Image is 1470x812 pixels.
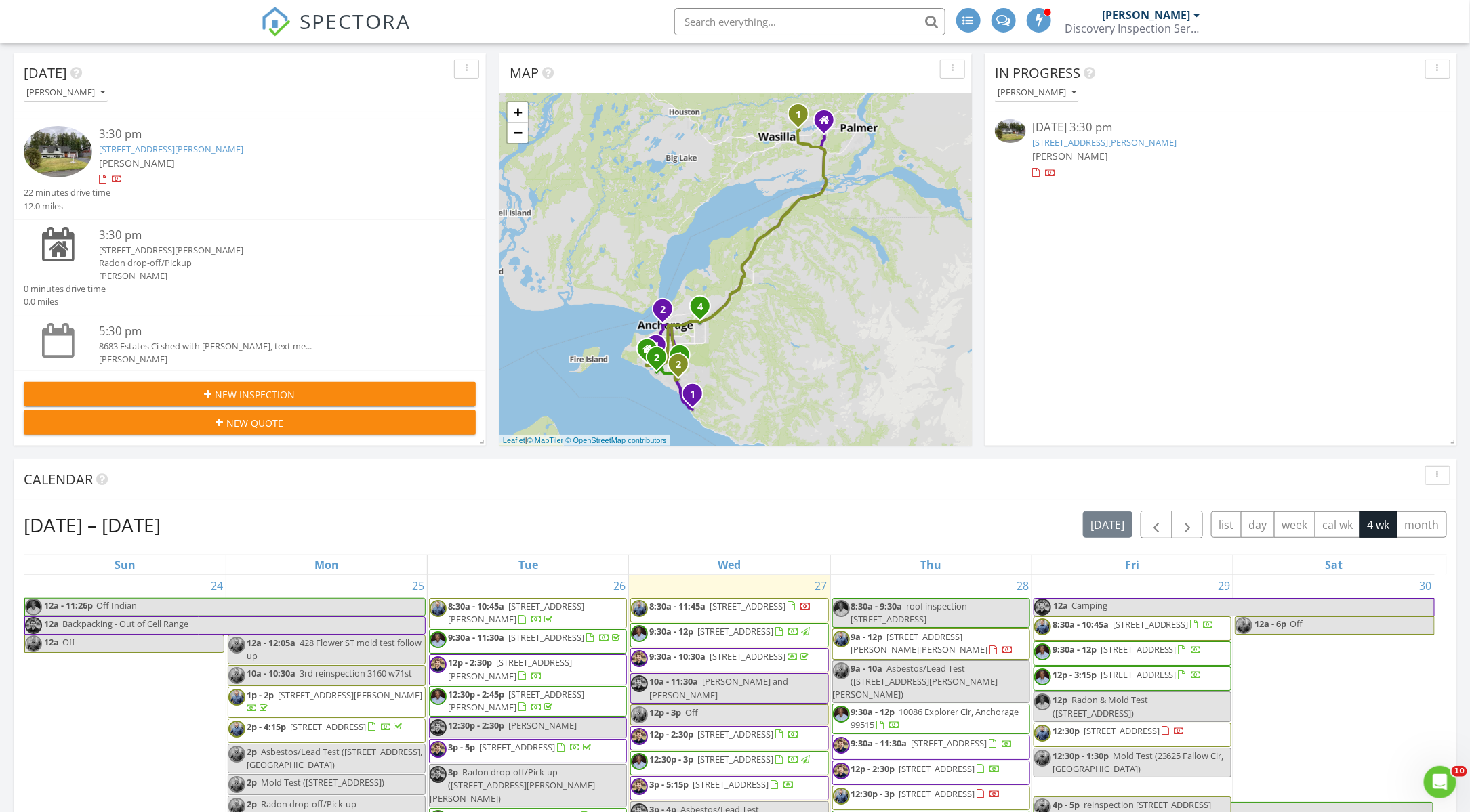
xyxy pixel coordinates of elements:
[833,600,850,617] img: david.jpg
[24,126,92,177] img: 9350874%2Fcover_photos%2Fh9TFmsnaHGBEXNiywAOt%2Fsmall.jpg
[1452,766,1467,777] span: 10
[1053,798,1080,811] span: 4p - 5p
[99,270,438,282] div: [PERSON_NAME]
[1034,618,1051,635] img: e44247eb5d754dae85a57f7dac8df971.jpeg
[1053,643,1202,656] a: 9:30a - 12p [STREET_ADDRESS]
[833,706,850,723] img: david.jpg
[247,689,274,701] span: 1p - 2p
[448,688,584,713] a: 12:30p - 2:45p [STREET_ADDRESS][PERSON_NAME]
[508,631,584,643] span: [STREET_ADDRESS]
[833,737,850,754] img: 45532e3d26bb4d59a13f8e15856718ef.jpeg
[1053,725,1080,737] span: 12:30p
[1084,798,1212,811] span: reinspection [STREET_ADDRESS]
[654,354,659,363] i: 2
[25,635,42,652] img: e44247eb5d754dae85a57f7dac8df971.jpeg
[99,340,438,353] div: 8683 Estates Ci shed with [PERSON_NAME], text me...
[208,575,226,597] a: Go to August 24, 2025
[24,227,476,309] a: 3:30 pm [STREET_ADDRESS][PERSON_NAME] Radon drop-off/Pickup [PERSON_NAME] 0 minutes drive time 0....
[300,7,411,35] span: SPECTORA
[24,295,106,308] div: 0.0 miles
[247,689,422,714] a: 1p - 2p [STREET_ADDRESS][PERSON_NAME]
[1033,150,1109,163] span: [PERSON_NAME]
[690,390,695,400] i: 1
[995,119,1026,142] img: 9350874%2Fcover_photos%2Fh9TFmsnaHGBEXNiywAOt%2Fsmall.jpg
[62,636,75,648] span: Off
[247,667,295,679] span: 10a - 10:30a
[99,257,438,270] div: Radon drop-off/Pickup
[429,598,627,628] a: 8:30a - 10:45a [STREET_ADDRESS][PERSON_NAME]
[1034,725,1051,742] img: e44247eb5d754dae85a57f7dac8df971.jpeg
[832,735,1030,759] a: 9:30a - 11:30a [STREET_ADDRESS]
[631,650,648,667] img: 45532e3d26bb4d59a13f8e15856718ef.jpeg
[851,737,1013,749] a: 9:30a - 11:30a [STREET_ADDRESS]
[851,763,1001,775] a: 12p - 2:30p [STREET_ADDRESS]
[653,341,659,351] i: 4
[995,84,1079,102] button: [PERSON_NAME]
[430,656,447,673] img: 45532e3d26bb4d59a13f8e15856718ef.jpeg
[1103,8,1191,22] div: [PERSON_NAME]
[798,114,807,122] div: 2700 N Aspen Ct, Wasilla, AK 99654
[1053,725,1185,737] a: 12:30p [STREET_ADDRESS]
[448,656,572,681] span: [STREET_ADDRESS][PERSON_NAME]
[649,600,706,612] span: 8:30a - 11:45a
[448,656,492,668] span: 12p - 2:30p
[228,637,245,654] img: e44247eb5d754dae85a57f7dac8df971.jpeg
[1053,643,1097,656] span: 9:30a - 12p
[833,763,850,779] img: 45532e3d26bb4d59a13f8e15856718ef.jpeg
[99,156,175,169] span: [PERSON_NAME]
[430,600,447,617] img: e44247eb5d754dae85a57f7dac8df971.jpeg
[62,618,188,630] span: Backpacking - Out of Cell Range
[998,88,1076,98] div: [PERSON_NAME]
[649,728,799,740] a: 12p - 2:30p [STREET_ADDRESS]
[99,353,438,366] div: [PERSON_NAME]
[24,126,476,213] a: 3:30 pm [STREET_ADDRESS][PERSON_NAME] [PERSON_NAME] 22 minutes drive time 12.0 miles
[657,357,665,365] div: 10671 Cutter Cir, Anchorage, AK 99515
[1034,723,1231,747] a: 12:30p [STREET_ADDRESS]
[430,719,447,736] img: 45532e3d26bb4d59a13f8e15856718ef.jpeg
[1113,618,1189,631] span: [STREET_ADDRESS]
[832,628,1030,659] a: 9a - 12p [STREET_ADDRESS][PERSON_NAME][PERSON_NAME]
[1241,511,1275,538] button: day
[630,726,828,750] a: 12p - 2:30p [STREET_ADDRESS]
[508,719,577,731] span: [PERSON_NAME]
[649,650,811,662] a: 9:30a - 10:30a [STREET_ADDRESS]
[508,102,528,123] a: Zoom in
[1101,643,1177,656] span: [STREET_ADDRESS]
[228,689,245,706] img: e44247eb5d754dae85a57f7dac8df971.jpeg
[1034,750,1051,767] img: e44247eb5d754dae85a57f7dac8df971.jpeg
[430,741,447,758] img: 45532e3d26bb4d59a13f8e15856718ef.jpeg
[247,746,422,771] span: Asbestos/Lead Test ([STREET_ADDRESS], [GEOGRAPHIC_DATA])
[24,186,110,199] div: 22 minutes drive time
[312,555,342,574] a: Monday
[813,575,830,597] a: Go to August 27, 2025
[1172,511,1204,538] button: Next
[216,387,295,402] span: New Inspection
[697,753,773,765] span: [STREET_ADDRESS]
[300,667,412,679] span: 3rd reinspection 3160 w71st
[1034,616,1231,641] a: 8:30a - 10:45a [STREET_ADDRESS]
[1034,668,1051,685] img: david.jpg
[649,778,794,790] a: 3p - 5:15p [STREET_ADDRESS]
[1034,693,1051,710] img: david.jpg
[25,617,42,634] img: 45532e3d26bb4d59a13f8e15856718ef.jpeg
[1315,511,1361,538] button: cal wk
[697,303,703,312] i: 4
[227,416,284,430] span: New Quote
[1071,599,1107,612] span: Camping
[674,8,945,35] input: Search everything...
[1033,119,1410,136] div: [DATE] 3:30 pm
[1274,511,1315,538] button: week
[649,600,811,612] a: 8:30a - 11:45a [STREET_ADDRESS]
[697,625,773,637] span: [STREET_ADDRESS]
[700,306,708,314] div: 6801 Dickerson Dr, Anchorage, AK 99504
[1211,511,1242,538] button: list
[24,84,108,102] button: [PERSON_NAME]
[99,126,438,143] div: 3:30 pm
[99,143,243,155] a: [STREET_ADDRESS][PERSON_NAME]
[1236,617,1252,634] img: e44247eb5d754dae85a57f7dac8df971.jpeg
[912,737,987,749] span: [STREET_ADDRESS]
[710,650,785,662] span: [STREET_ADDRESS]
[660,305,666,315] i: 2
[1417,575,1435,597] a: Go to August 30, 2025
[228,687,426,717] a: 1p - 2p [STREET_ADDRESS][PERSON_NAME]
